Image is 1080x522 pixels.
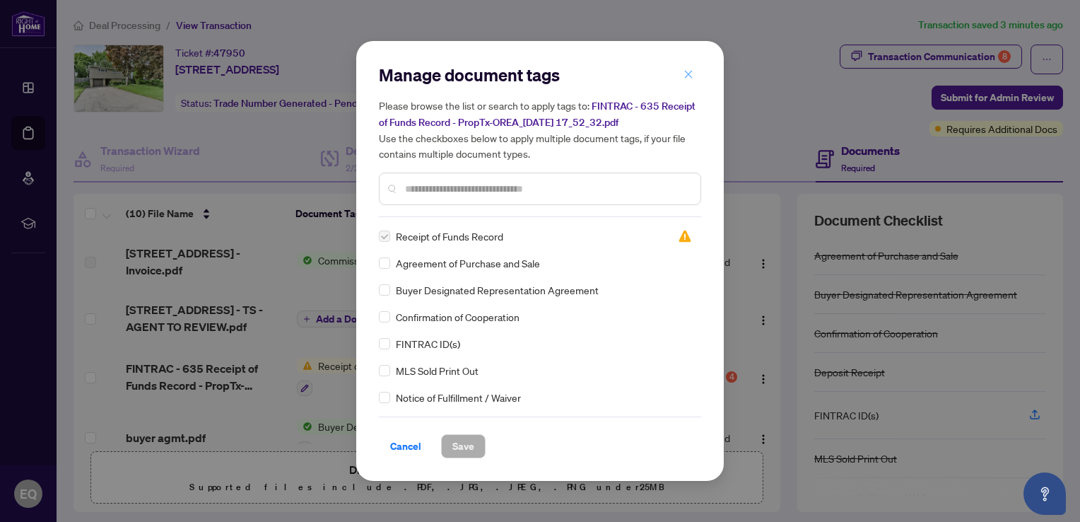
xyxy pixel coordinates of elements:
[441,434,486,458] button: Save
[396,228,503,244] span: Receipt of Funds Record
[396,363,479,378] span: MLS Sold Print Out
[683,69,693,79] span: close
[396,255,540,271] span: Agreement of Purchase and Sale
[678,229,692,243] span: Needs Work
[1023,472,1066,515] button: Open asap
[396,390,521,405] span: Notice of Fulfillment / Waiver
[396,282,599,298] span: Buyer Designated Representation Agreement
[390,435,421,458] span: Cancel
[678,229,692,243] img: status
[379,98,701,161] h5: Please browse the list or search to apply tags to: Use the checkboxes below to apply multiple doc...
[396,336,460,352] span: FINTRAC ID(s)
[396,309,520,325] span: Confirmation of Cooperation
[379,434,433,458] button: Cancel
[379,64,701,86] h2: Manage document tags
